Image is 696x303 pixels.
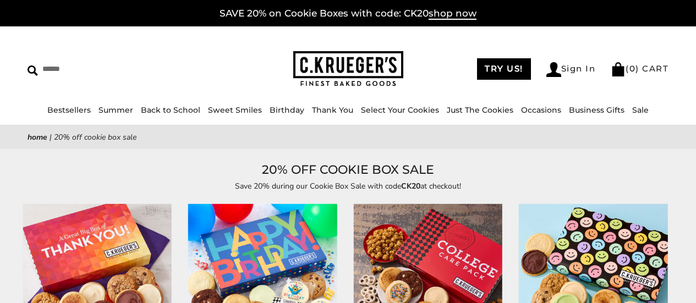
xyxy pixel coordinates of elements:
[50,132,52,142] span: |
[429,8,476,20] span: shop now
[293,51,403,87] img: C.KRUEGER'S
[47,105,91,115] a: Bestsellers
[312,105,353,115] a: Thank You
[477,58,531,80] a: TRY US!
[220,8,476,20] a: SAVE 20% on Cookie Boxes with code: CK20shop now
[208,105,262,115] a: Sweet Smiles
[28,131,668,144] nav: breadcrumbs
[632,105,649,115] a: Sale
[44,160,652,180] h1: 20% OFF COOKIE BOX SALE
[98,105,133,115] a: Summer
[546,62,596,77] a: Sign In
[28,60,174,78] input: Search
[361,105,439,115] a: Select Your Cookies
[141,105,200,115] a: Back to School
[270,105,304,115] a: Birthday
[28,132,47,142] a: Home
[611,63,668,74] a: (0) CART
[95,180,601,192] p: Save 20% during our Cookie Box Sale with code at checkout!
[546,62,561,77] img: Account
[569,105,624,115] a: Business Gifts
[447,105,513,115] a: Just The Cookies
[629,63,636,74] span: 0
[611,62,626,76] img: Bag
[28,65,38,76] img: Search
[401,181,420,191] strong: CK20
[54,132,136,142] span: 20% OFF COOKIE BOX SALE
[521,105,561,115] a: Occasions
